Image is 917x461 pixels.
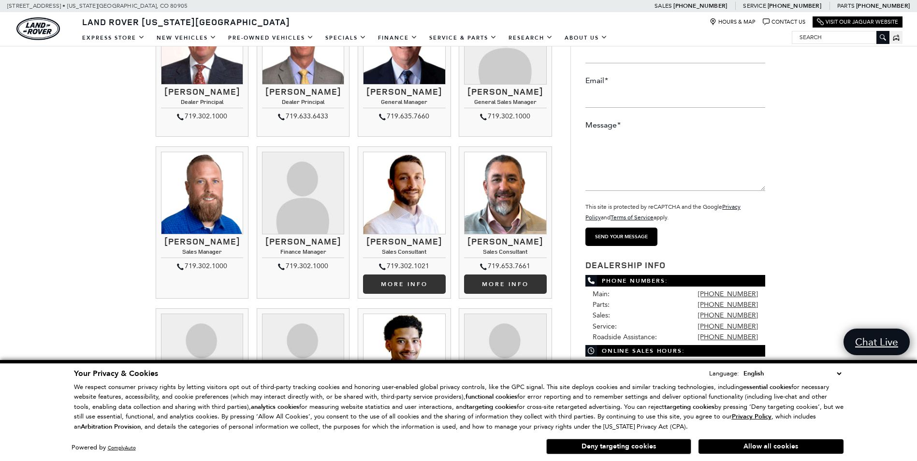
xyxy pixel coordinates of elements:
h4: Finance Manager [262,248,344,258]
h4: General Sales Manager [464,99,546,108]
a: [PHONE_NUMBER] [698,311,758,319]
img: Gracie Dean [161,314,243,396]
h4: Sales Consultant [363,248,445,258]
a: [PHONE_NUMBER] [698,333,758,341]
div: 719.635.7660 [363,111,445,122]
img: Jesse Lyon [161,152,243,234]
input: Send your message [585,228,657,246]
a: [STREET_ADDRESS] • [US_STATE][GEOGRAPHIC_DATA], CO 80905 [7,2,188,9]
a: [PHONE_NUMBER] [856,2,910,10]
a: land-rover [16,17,60,40]
img: Land Rover [16,17,60,40]
span: 8:00 AM - 6:00 PM [699,359,758,370]
strong: targeting cookies [664,403,714,411]
span: Sales [655,2,672,9]
h4: Sales Manager [161,248,243,258]
h4: Dealer Principal [161,99,243,108]
a: New Vehicles [151,29,222,46]
span: Main: [593,290,610,298]
a: Land Rover [US_STATE][GEOGRAPHIC_DATA] [76,16,296,28]
h4: General Manager [363,99,445,108]
a: ComplyAuto [108,445,136,451]
span: Phone Numbers: [585,275,765,287]
div: 719.653.7661 [464,260,546,272]
a: More Info [363,274,445,294]
a: EXPRESS STORE [76,29,151,46]
span: Online Sales Hours: [585,345,765,357]
a: Finance [372,29,423,46]
a: More info [464,274,546,294]
div: 719.302.1000 [161,260,243,272]
div: 719.302.1021 [363,260,445,272]
nav: Main Navigation [76,29,613,46]
span: Parts [837,2,855,9]
img: Marilyn Wrixon [464,314,546,396]
span: Land Rover [US_STATE][GEOGRAPHIC_DATA] [82,16,290,28]
h3: [PERSON_NAME] [363,237,445,246]
strong: functional cookies [466,392,517,401]
div: 719.302.1000 [464,111,546,122]
span: Parts: [593,301,610,309]
select: Language Select [741,368,844,379]
span: Service [743,2,766,9]
a: Visit Our Jaguar Website [817,18,898,26]
label: Message [585,120,621,130]
h3: [PERSON_NAME] [464,237,546,246]
div: Language: [709,370,739,376]
h3: [PERSON_NAME] [464,87,546,97]
img: Isaiah Grey [363,314,445,396]
a: Specials [320,29,372,46]
button: Allow all cookies [699,439,844,454]
span: Your Privacy & Cookies [74,368,158,379]
a: [PHONE_NUMBER] [768,2,821,10]
h3: [PERSON_NAME] [262,237,344,246]
h4: Dealer Principal [262,99,344,108]
h4: Sales Consultant [464,248,546,258]
a: Research [503,29,559,46]
a: Chat Live [844,329,910,355]
h3: [PERSON_NAME] [161,237,243,246]
h3: [PERSON_NAME] [262,87,344,97]
strong: targeting cookies [466,403,517,411]
a: [PHONE_NUMBER] [698,322,758,331]
img: Stephanie Davis [262,152,344,234]
button: Deny targeting cookies [546,439,691,454]
input: Search [792,31,889,43]
p: We respect consumer privacy rights by letting visitors opt out of third-party tracking cookies an... [74,382,844,432]
a: About Us [559,29,613,46]
a: [PHONE_NUMBER] [673,2,727,10]
div: 719.302.1000 [262,260,344,272]
div: 719.633.6433 [262,111,344,122]
a: Contact Us [763,18,805,26]
small: This site is protected by reCAPTCHA and the Google and apply. [585,203,741,221]
a: Privacy Policy [732,413,771,420]
strong: Arbitration Provision [81,422,141,431]
span: Roadside Assistance: [593,333,657,341]
img: Kevin Heim [363,152,445,234]
a: Pre-Owned Vehicles [222,29,320,46]
strong: analytics cookies [251,403,299,411]
label: Email [585,75,608,86]
div: 719.302.1000 [161,111,243,122]
span: Chat Live [850,335,903,348]
strong: essential cookies [743,383,791,391]
span: Service: [593,322,617,331]
span: Sales: [593,311,610,319]
a: [PHONE_NUMBER] [698,301,758,309]
a: Terms of Service [611,214,654,221]
img: Trebor Alvord [464,152,546,234]
a: [PHONE_NUMBER] [698,290,758,298]
h3: Dealership Info [585,260,765,270]
h3: [PERSON_NAME] [161,87,243,97]
a: Hours & Map [710,18,756,26]
img: Isis Garcia [262,314,344,396]
div: Powered by [72,445,136,451]
u: Privacy Policy [732,412,771,421]
a: Service & Parts [423,29,503,46]
h3: [PERSON_NAME] [363,87,445,97]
